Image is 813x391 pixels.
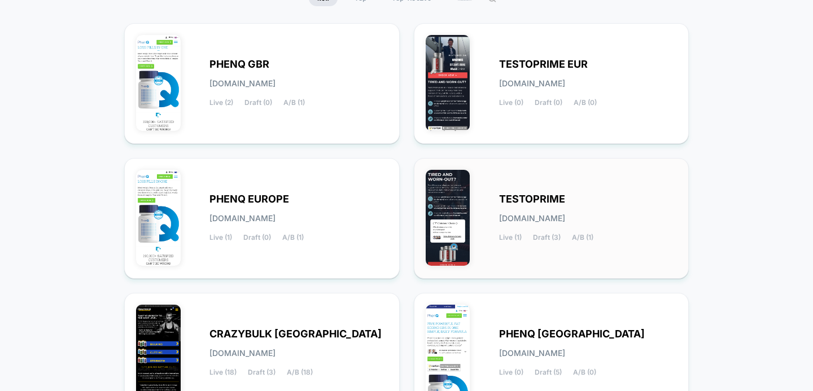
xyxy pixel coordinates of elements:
[136,170,181,266] img: PHENQ_EUROPE
[535,99,562,107] span: Draft (0)
[574,99,597,107] span: A/B (0)
[499,195,565,203] span: TESTOPRIME
[282,234,304,241] span: A/B (1)
[209,60,269,68] span: PHENQ GBR
[209,349,276,357] span: [DOMAIN_NAME]
[209,330,382,338] span: CRAZYBULK [GEOGRAPHIC_DATA]
[136,35,181,131] img: PHENQ_GBR
[209,80,276,87] span: [DOMAIN_NAME]
[573,368,596,376] span: A/B (0)
[426,35,470,131] img: TESTOPRIME_EUR
[209,368,237,376] span: Live (18)
[533,234,561,241] span: Draft (3)
[244,99,272,107] span: Draft (0)
[499,368,523,376] span: Live (0)
[287,368,313,376] span: A/B (18)
[499,80,565,87] span: [DOMAIN_NAME]
[243,234,271,241] span: Draft (0)
[209,214,276,222] span: [DOMAIN_NAME]
[499,349,565,357] span: [DOMAIN_NAME]
[499,99,523,107] span: Live (0)
[248,368,276,376] span: Draft (3)
[209,234,232,241] span: Live (1)
[426,170,470,266] img: TESTOPRIME
[283,99,305,107] span: A/B (1)
[572,234,593,241] span: A/B (1)
[499,330,645,338] span: PHENQ [GEOGRAPHIC_DATA]
[209,99,233,107] span: Live (2)
[535,368,562,376] span: Draft (5)
[209,195,289,203] span: PHENQ EUROPE
[499,60,588,68] span: TESTOPRIME EUR
[499,214,565,222] span: [DOMAIN_NAME]
[499,234,522,241] span: Live (1)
